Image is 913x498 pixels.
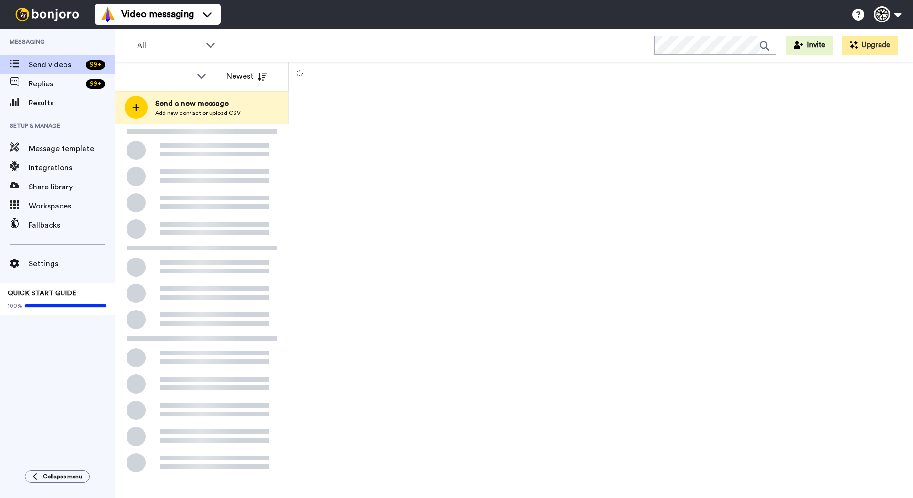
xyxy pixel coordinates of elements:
[86,79,105,89] div: 99 +
[25,470,90,483] button: Collapse menu
[43,473,82,480] span: Collapse menu
[8,302,22,310] span: 100%
[137,40,201,52] span: All
[29,219,115,231] span: Fallbacks
[155,98,241,109] span: Send a new message
[155,109,241,117] span: Add new contact or upload CSV
[842,36,898,55] button: Upgrade
[219,67,274,86] button: Newest
[29,162,115,174] span: Integrations
[29,59,82,71] span: Send videos
[29,258,115,270] span: Settings
[29,143,115,155] span: Message template
[86,60,105,70] div: 99 +
[29,78,82,90] span: Replies
[29,200,115,212] span: Workspaces
[29,181,115,193] span: Share library
[29,97,115,109] span: Results
[121,8,194,21] span: Video messaging
[100,7,116,22] img: vm-color.svg
[11,8,83,21] img: bj-logo-header-white.svg
[786,36,833,55] button: Invite
[8,290,76,297] span: QUICK START GUIDE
